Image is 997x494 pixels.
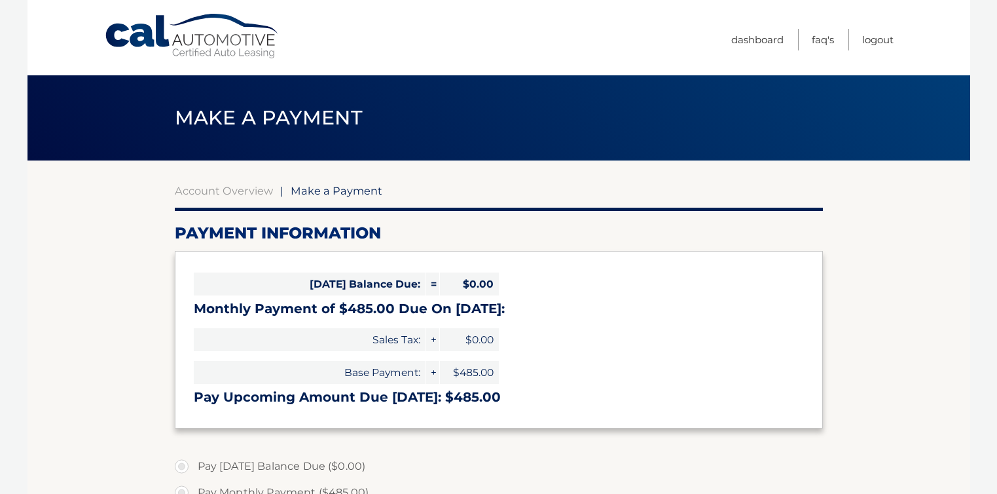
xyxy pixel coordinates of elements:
a: Logout [862,29,894,50]
span: | [280,184,283,197]
span: = [426,273,439,295]
span: $0.00 [440,273,499,295]
span: [DATE] Balance Due: [194,273,426,295]
span: + [426,361,439,384]
span: Base Payment: [194,361,426,384]
a: Cal Automotive [104,13,281,60]
h3: Monthly Payment of $485.00 Due On [DATE]: [194,301,804,317]
span: + [426,328,439,351]
span: $0.00 [440,328,499,351]
span: Sales Tax: [194,328,426,351]
h3: Pay Upcoming Amount Due [DATE]: $485.00 [194,389,804,406]
a: FAQ's [812,29,834,50]
a: Account Overview [175,184,273,197]
h2: Payment Information [175,223,823,243]
span: $485.00 [440,361,499,384]
a: Dashboard [731,29,784,50]
span: Make a Payment [175,105,363,130]
span: Make a Payment [291,184,382,197]
label: Pay [DATE] Balance Due ($0.00) [175,453,823,480]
